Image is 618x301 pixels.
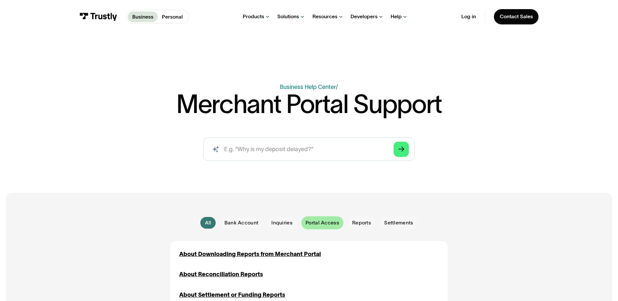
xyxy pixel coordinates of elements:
[277,13,299,20] div: Solutions
[384,219,413,226] span: Settlements
[500,13,533,20] div: Contact Sales
[391,13,402,20] div: Help
[205,219,211,226] div: All
[352,219,371,226] span: Reports
[79,13,117,21] img: Trustly Logo
[128,11,158,22] a: Business
[162,13,183,21] p: Personal
[132,13,153,21] p: Business
[336,84,338,90] div: /
[280,84,336,90] a: Business Help Center
[271,219,293,226] span: Inquiries
[243,13,264,20] div: Products
[170,216,447,229] form: Email Form
[179,270,263,279] a: About Reconciliation Reports
[224,219,258,226] span: Bank Account
[179,250,321,259] a: About Downloading Reports from Merchant Portal
[176,92,442,117] h1: Merchant Portal Support
[203,137,415,161] form: Search
[200,217,216,229] a: All
[351,13,378,20] div: Developers
[306,219,339,226] span: Portal Access
[179,291,285,299] a: About Settlement or Funding Reports
[158,11,187,22] a: Personal
[312,13,338,20] div: Resources
[461,13,476,20] a: Log in
[494,9,539,24] a: Contact Sales
[203,137,415,161] input: search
